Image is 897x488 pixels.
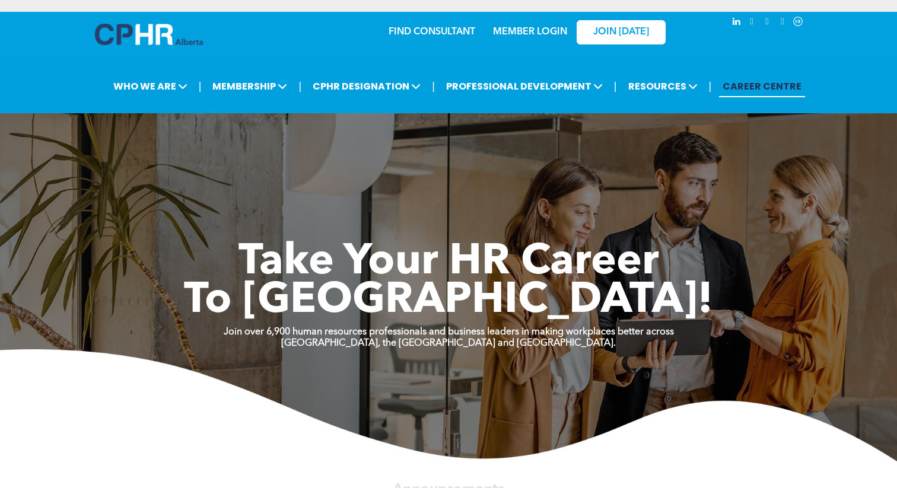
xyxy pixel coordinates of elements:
[625,75,701,97] span: RESOURCES
[432,74,435,98] li: |
[709,74,712,98] li: |
[199,74,202,98] li: |
[745,15,758,31] a: instagram
[281,339,616,348] strong: [GEOGRAPHIC_DATA], the [GEOGRAPHIC_DATA] and [GEOGRAPHIC_DATA].
[614,74,617,98] li: |
[184,280,713,323] span: To [GEOGRAPHIC_DATA]!
[593,27,649,38] span: JOIN [DATE]
[719,75,805,97] a: CAREER CENTRE
[761,15,774,31] a: youtube
[443,75,606,97] span: PROFESSIONAL DEVELOPMENT
[95,24,203,45] img: A blue and white logo for cp alberta
[730,15,743,31] a: linkedin
[776,15,789,31] a: facebook
[209,75,291,97] span: MEMBERSHIP
[389,27,475,37] a: FIND CONSULTANT
[298,74,301,98] li: |
[577,20,666,44] a: JOIN [DATE]
[309,75,424,97] span: CPHR DESIGNATION
[791,15,804,31] a: Social network
[493,27,567,37] a: MEMBER LOGIN
[238,241,659,284] span: Take Your HR Career
[224,327,674,337] strong: Join over 6,900 human resources professionals and business leaders in making workplaces better ac...
[110,75,191,97] span: WHO WE ARE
